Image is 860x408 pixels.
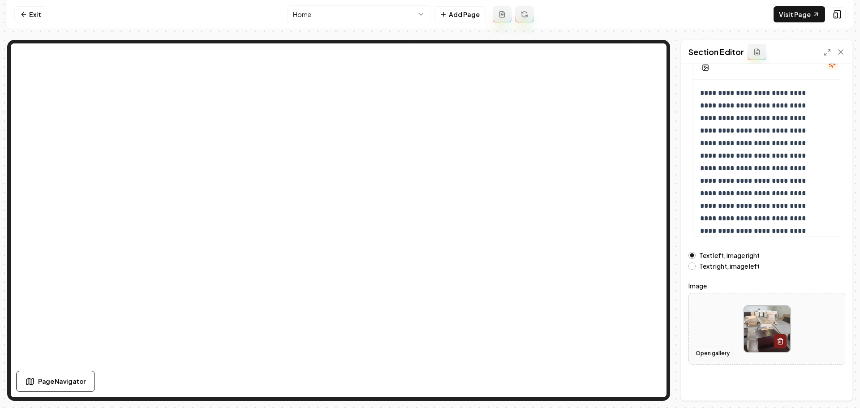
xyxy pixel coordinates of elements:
[699,263,760,269] label: Text right, image left
[493,6,512,22] button: Add admin page prompt
[14,6,47,22] a: Exit
[16,371,95,392] button: Page Navigator
[692,346,733,361] button: Open gallery
[688,280,845,291] label: Image
[515,6,534,22] button: Regenerate page
[697,60,714,76] button: Add Image
[434,6,486,22] button: Add Page
[688,46,744,58] h2: Section Editor
[748,44,766,60] button: Add admin section prompt
[38,377,86,386] span: Page Navigator
[774,6,825,22] a: Visit Page
[744,306,790,352] img: image
[699,252,760,258] label: Text left, image right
